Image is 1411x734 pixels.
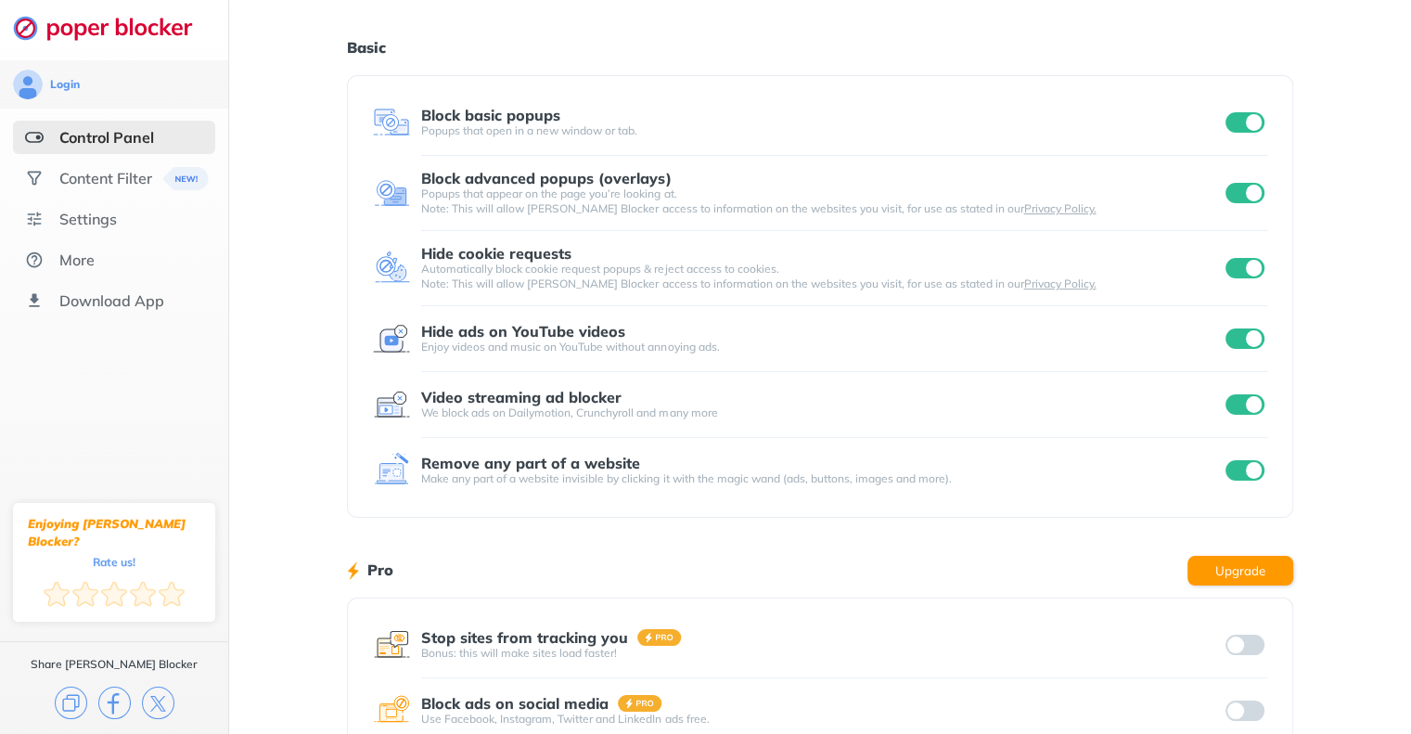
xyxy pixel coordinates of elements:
img: settings.svg [25,210,44,228]
img: logo-webpage.svg [13,15,212,41]
img: social.svg [25,169,44,187]
img: menuBanner.svg [163,167,209,190]
img: avatar.svg [13,70,43,99]
div: Enjoy videos and music on YouTube without annoying ads. [421,340,1221,354]
img: features-selected.svg [25,128,44,147]
img: feature icon [373,626,410,663]
a: Privacy Policy. [1023,277,1096,290]
div: Settings [59,210,117,228]
img: pro-badge.svg [637,629,682,646]
div: Hide cookie requests [421,245,571,262]
img: x.svg [142,687,174,719]
div: Automatically block cookie request popups & reject access to cookies. Note: This will allow [PERS... [421,262,1221,291]
img: feature icon [373,386,410,423]
div: We block ads on Dailymotion, Crunchyroll and many more [421,406,1221,420]
div: Bonus: this will make sites load faster! [421,646,1221,661]
div: Make any part of a website invisible by clicking it with the magic wand (ads, buttons, images and... [421,471,1221,486]
img: facebook.svg [98,687,131,719]
img: copy.svg [55,687,87,719]
div: Popups that appear on the page you’re looking at. Note: This will allow [PERSON_NAME] Blocker acc... [421,187,1221,216]
div: Login [50,77,80,92]
div: Content Filter [59,169,152,187]
div: Block basic popups [421,107,560,123]
a: Privacy Policy. [1023,201,1096,215]
div: More [59,251,95,269]
div: Stop sites from tracking you [421,629,628,646]
div: Hide ads on YouTube videos [421,323,625,340]
img: feature icon [373,320,410,357]
h1: Pro [367,558,393,582]
button: Upgrade [1187,556,1293,586]
div: Video streaming ad blocker [421,389,622,406]
div: Remove any part of a website [421,455,640,471]
div: Use Facebook, Instagram, Twitter and LinkedIn ads free. [421,712,1221,727]
div: Popups that open in a new window or tab. [421,123,1221,138]
img: feature icon [373,174,410,212]
img: download-app.svg [25,291,44,310]
img: feature icon [373,250,410,287]
div: Download App [59,291,164,310]
img: feature icon [373,452,410,489]
img: feature icon [373,692,410,729]
div: Control Panel [59,128,154,147]
img: pro-badge.svg [618,695,662,712]
div: Rate us! [93,558,135,566]
div: Enjoying [PERSON_NAME] Blocker? [28,515,200,550]
div: Block ads on social media [421,695,609,712]
div: Share [PERSON_NAME] Blocker [31,657,198,672]
img: about.svg [25,251,44,269]
div: Block advanced popups (overlays) [421,170,671,187]
img: feature icon [373,104,410,141]
h1: Basic [347,35,1292,59]
img: lighting bolt [347,560,359,582]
